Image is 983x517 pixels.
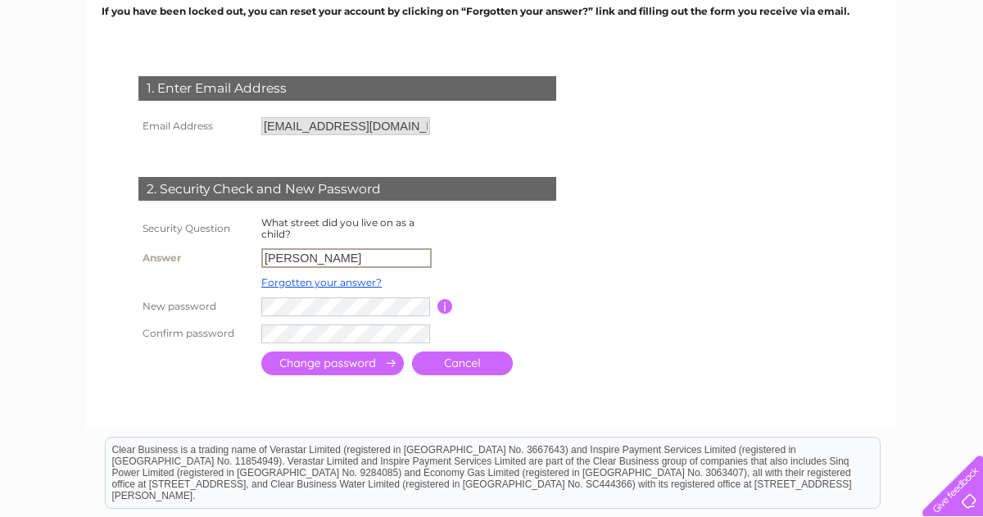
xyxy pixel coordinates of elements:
a: Contact [933,70,973,82]
a: Water [754,70,785,82]
img: logo.png [34,43,118,93]
div: Clear Business is a trading name of Verastar Limited (registered in [GEOGRAPHIC_DATA] No. 3667643... [106,9,880,79]
th: Answer [134,244,257,272]
a: Blog [899,70,923,82]
input: Information [437,299,453,314]
a: 0333 014 3131 [674,8,787,29]
a: Forgotten your answer? [261,276,382,288]
label: What street did you live on as a child? [261,216,414,240]
th: Confirm password [134,320,257,347]
th: New password [134,293,257,320]
div: 1. Enter Email Address [138,76,556,101]
p: If you have been locked out, you can reset your account by clicking on “Forgotten your answer?” l... [102,3,881,19]
a: Energy [795,70,831,82]
a: Telecoms [840,70,890,82]
th: Email Address [134,113,257,139]
th: Security Question [134,213,257,244]
input: Submit [261,351,404,375]
div: 2. Security Check and New Password [138,177,556,202]
a: Cancel [412,351,513,375]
